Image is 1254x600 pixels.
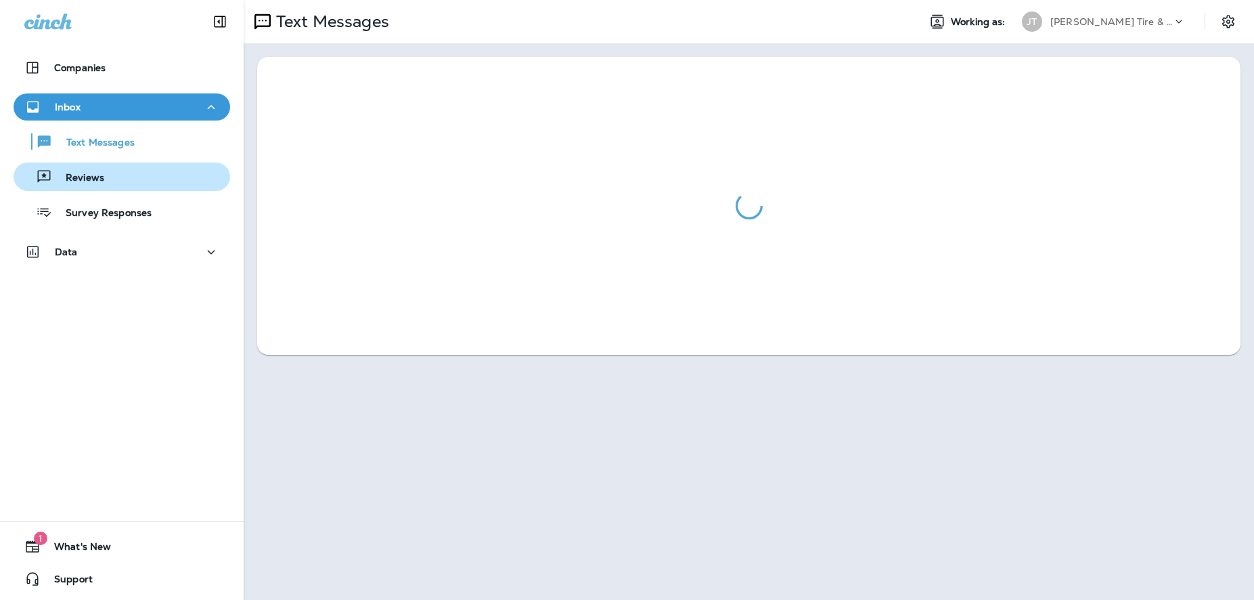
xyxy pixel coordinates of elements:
[34,532,47,545] span: 1
[1022,12,1042,32] div: JT
[54,62,106,73] p: Companies
[14,127,230,156] button: Text Messages
[14,533,230,560] button: 1What's New
[55,247,78,257] p: Data
[52,207,152,220] p: Survey Responses
[1050,16,1172,27] p: [PERSON_NAME] Tire & Auto
[14,565,230,593] button: Support
[1216,9,1240,34] button: Settings
[271,12,389,32] p: Text Messages
[14,163,230,191] button: Reviews
[14,238,230,265] button: Data
[55,102,81,112] p: Inbox
[951,16,1008,28] span: Working as:
[52,172,104,185] p: Reviews
[41,541,111,557] span: What's New
[53,137,135,150] p: Text Messages
[201,8,239,35] button: Collapse Sidebar
[14,198,230,226] button: Survey Responses
[41,574,93,590] span: Support
[14,54,230,81] button: Companies
[14,93,230,121] button: Inbox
